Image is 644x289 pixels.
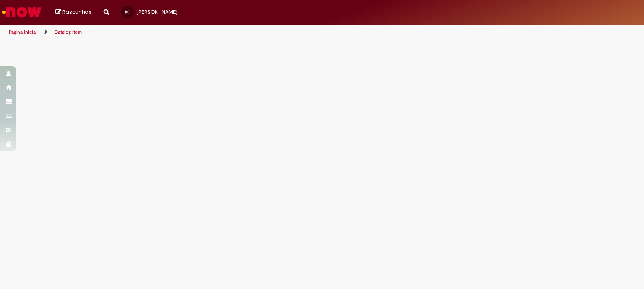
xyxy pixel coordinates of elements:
[125,9,130,15] span: RO
[62,8,92,16] span: Rascunhos
[136,8,177,15] span: [PERSON_NAME]
[6,25,423,40] ul: Trilhas de página
[55,8,92,16] a: Rascunhos
[1,4,43,20] img: ServiceNow
[54,29,82,35] a: Catalog Item
[9,29,37,35] a: Página inicial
